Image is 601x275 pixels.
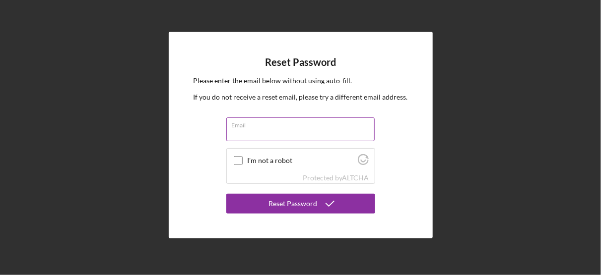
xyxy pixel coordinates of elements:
[342,173,369,182] a: Visit Altcha.org
[265,56,336,68] h4: Reset Password
[269,194,318,214] div: Reset Password
[232,118,375,129] label: Email
[226,194,375,214] button: Reset Password
[194,75,408,86] p: Please enter the email below without using auto-fill.
[358,158,369,166] a: Visit Altcha.org
[303,174,369,182] div: Protected by
[247,157,355,165] label: I'm not a robot
[194,92,408,103] p: If you do not receive a reset email, please try a different email address.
